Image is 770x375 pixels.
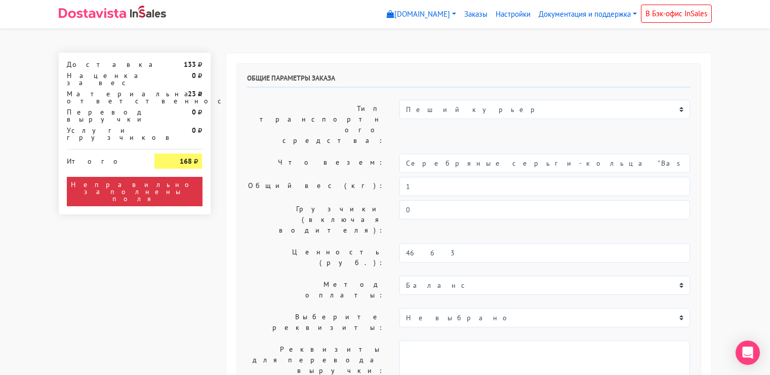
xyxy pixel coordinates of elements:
[736,341,760,365] div: Open Intercom Messenger
[239,276,392,304] label: Метод оплаты:
[535,5,641,24] a: Документация и поддержка
[59,108,147,123] div: Перевод выручки
[247,74,691,88] h6: Общие параметры заказа
[59,72,147,86] div: Наценка за вес
[180,157,192,166] strong: 168
[192,71,196,80] strong: 0
[383,5,460,24] a: [DOMAIN_NAME]
[641,5,712,23] a: В Бэк-офис InSales
[239,154,392,173] label: Что везем:
[130,6,167,18] img: InSales
[192,107,196,117] strong: 0
[67,177,202,206] div: Неправильно заполнены поля
[239,200,392,239] label: Грузчики (включая водителя):
[239,100,392,149] label: Тип транспортного средства:
[460,5,492,24] a: Заказы
[192,126,196,135] strong: 0
[239,177,392,196] label: Общий вес (кг):
[67,154,140,165] div: Итого
[59,127,147,141] div: Услуги грузчиков
[239,308,392,336] label: Выберите реквизиты:
[59,61,147,68] div: Доставка
[492,5,535,24] a: Настройки
[239,243,392,272] label: Ценность (руб.):
[59,8,126,18] img: Dostavista - срочная курьерская служба доставки
[188,89,196,98] strong: 23
[184,60,196,69] strong: 133
[59,90,147,104] div: Материальная ответственность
